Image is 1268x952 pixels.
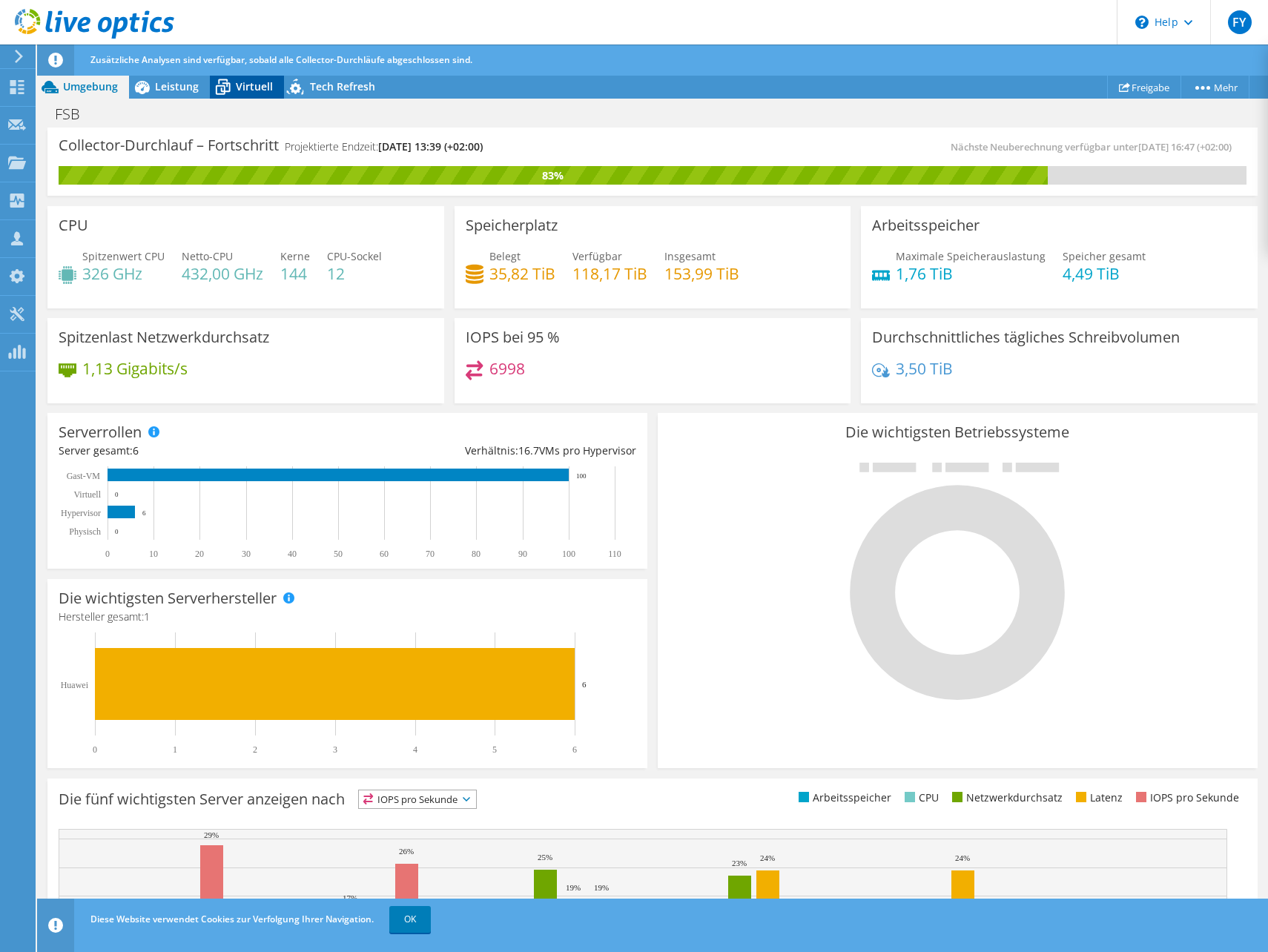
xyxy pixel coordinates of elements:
li: Netzwerkdurchsatz [948,790,1063,806]
text: 23% [732,859,747,867]
text: 100 [562,549,575,559]
a: OK [389,906,431,933]
h4: 153,99 TiB [664,265,739,282]
div: Verhältnis: VMs pro Hypervisor [347,443,635,459]
text: 60 [380,549,389,559]
h3: Durchschnittliches tägliches Schreibvolumen [872,329,1180,346]
text: 6 [572,744,577,755]
text: 29% [204,830,219,839]
text: 90 [518,549,527,559]
span: FY [1228,10,1252,34]
text: Gast-VM [67,471,101,481]
text: Physisch [69,526,101,537]
text: 19% [566,883,581,892]
span: Maximale Speicherauslastung [896,249,1046,263]
text: 0 [115,528,119,535]
span: [DATE] 16:47 (+02:00) [1138,140,1232,153]
span: Insgesamt [664,249,716,263]
span: Belegt [489,249,521,263]
text: 50 [334,549,343,559]
a: Freigabe [1107,76,1181,99]
text: 20 [195,549,204,559]
text: 10 [149,549,158,559]
text: 80 [472,549,481,559]
text: Hypervisor [61,508,101,518]
span: Virtuell [236,79,273,93]
h4: 1,13 Gigabits/s [82,360,188,377]
h3: Arbeitsspeicher [872,217,980,234]
text: 24% [760,853,775,862]
h4: 118,17 TiB [572,265,647,282]
text: 17% [343,893,357,902]
text: 2 [253,744,257,755]
span: Spitzenwert CPU [82,249,165,263]
h4: 6998 [489,360,525,377]
text: 5 [492,744,497,755]
span: CPU-Sockel [327,249,382,263]
li: IOPS pro Sekunde [1132,790,1239,806]
text: 0 [93,744,97,755]
h4: Projektierte Endzeit: [285,139,483,155]
span: Tech Refresh [310,79,375,93]
text: 6 [142,509,146,517]
h3: Die wichtigsten Serverhersteller [59,590,277,606]
text: 6 [582,680,587,689]
span: IOPS pro Sekunde [359,790,476,808]
h1: FSB [48,106,103,122]
h3: Serverrollen [59,424,142,440]
h4: 3,50 TiB [896,360,953,377]
span: Umgebung [63,79,118,93]
text: 0 [105,549,110,559]
h4: 432,00 GHz [182,265,263,282]
span: 16.7 [518,443,539,457]
span: 1 [144,609,150,624]
span: Verfügbar [572,249,622,263]
h4: 35,82 TiB [489,265,555,282]
h3: Spitzenlast Netzwerkdurchsatz [59,329,269,346]
span: Leistung [155,79,199,93]
text: 25% [538,853,552,862]
text: 0 [115,491,119,498]
span: [DATE] 13:39 (+02:00) [378,139,483,153]
text: 1 [173,744,177,755]
svg: \n [1135,16,1149,29]
h4: 144 [280,265,310,282]
text: 26% [399,847,414,856]
text: 4 [413,744,417,755]
li: Latenz [1072,790,1123,806]
span: Zusätzliche Analysen sind verfügbar, sobald alle Collector-Durchläufe abgeschlossen sind. [90,53,472,66]
div: Server gesamt: [59,443,347,459]
h4: Hersteller gesamt: [59,609,636,625]
text: Huawei [61,680,89,690]
span: 6 [133,443,139,457]
text: 70 [426,549,435,559]
li: CPU [901,790,939,806]
span: Netto-CPU [182,249,233,263]
text: 100 [576,472,587,480]
text: 19% [594,883,609,892]
h4: 326 GHz [82,265,165,282]
a: Mehr [1181,76,1249,99]
h4: 4,49 TiB [1063,265,1146,282]
h4: 1,76 TiB [896,265,1046,282]
text: 110 [608,549,621,559]
text: 3 [333,744,337,755]
h3: Die wichtigsten Betriebssysteme [669,424,1246,440]
h4: 12 [327,265,382,282]
span: Nächste Neuberechnung verfügbar unter [951,140,1239,153]
span: Kerne [280,249,310,263]
h3: IOPS bei 95 % [466,329,560,346]
text: 24% [955,853,970,862]
text: 40 [288,549,297,559]
li: Arbeitsspeicher [795,790,891,806]
span: Diese Website verwendet Cookies zur Verfolgung Ihrer Navigation. [90,913,374,925]
div: 83% [59,168,1048,184]
h3: CPU [59,217,88,234]
text: 30 [242,549,251,559]
text: Virtuell [73,489,101,500]
span: Speicher gesamt [1063,249,1146,263]
h3: Speicherplatz [466,217,558,234]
